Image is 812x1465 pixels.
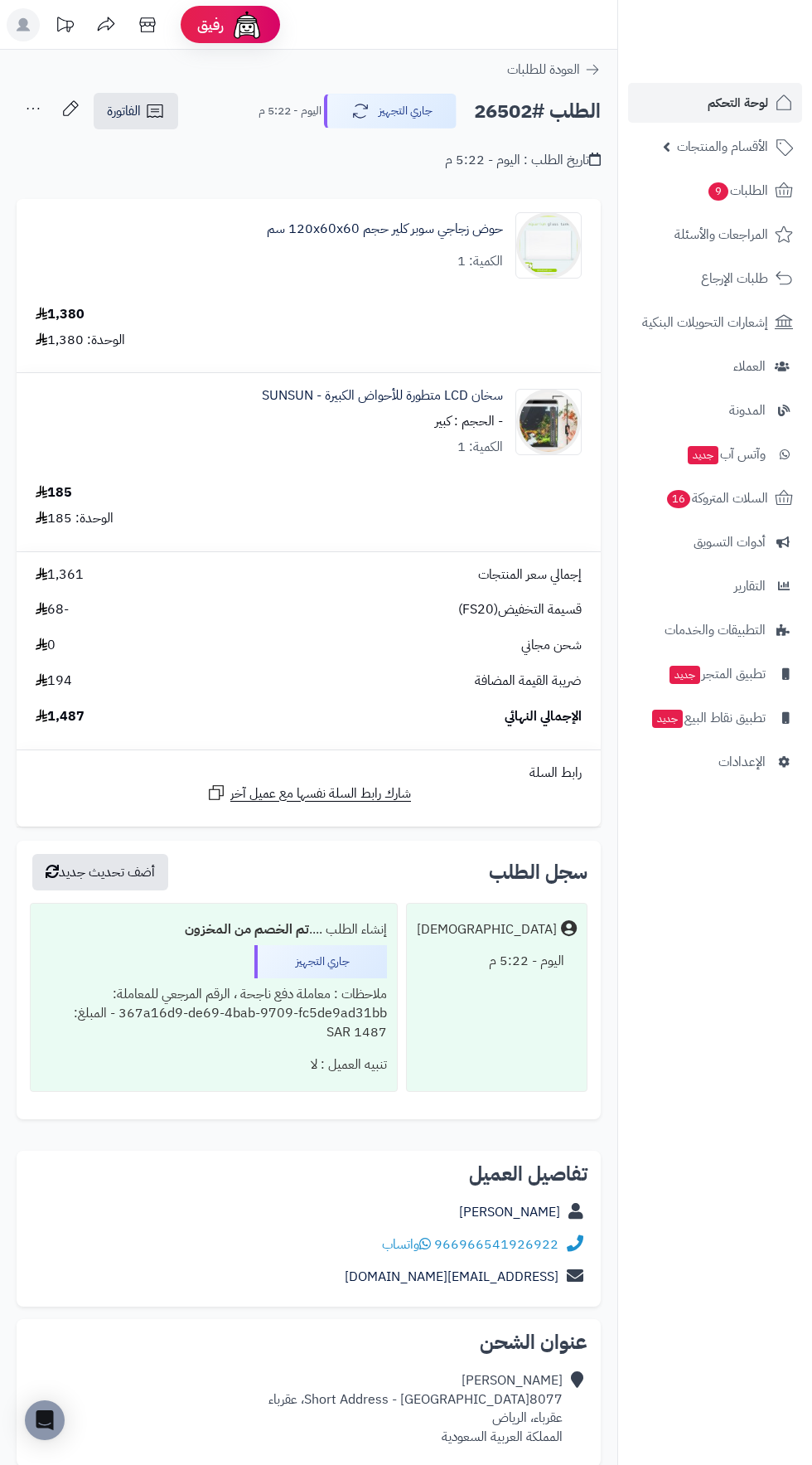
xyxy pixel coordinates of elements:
div: رابط السلة [23,764,594,783]
a: تطبيق المتجرجديد [628,654,802,694]
span: العملاء [733,355,766,378]
span: المراجعات والأسئلة [674,223,768,246]
a: العودة للطلبات [507,60,601,80]
div: الكمية: 1 [457,438,503,457]
span: العودة للطلبات [507,60,580,80]
h2: عنوان الشحن [30,1332,587,1352]
span: الطلبات [707,179,768,202]
a: أدوات التسويق [628,522,802,562]
a: تطبيق نقاط البيعجديد [628,698,802,738]
div: اليوم - 5:22 م [417,945,577,977]
a: تحديثات المنصة [44,8,85,46]
a: [EMAIL_ADDRESS][DOMAIN_NAME] [345,1267,558,1287]
span: 1,361 [36,565,84,585]
a: واتساب [382,1235,431,1254]
span: إجمالي سعر المنتجات [478,565,582,585]
span: 16 [667,490,690,508]
span: المدونة [729,399,766,422]
a: طلبات الإرجاع [628,259,802,298]
span: الأقسام والمنتجات [677,135,768,158]
span: الإجمالي النهائي [505,707,582,726]
a: [PERSON_NAME] [459,1202,560,1222]
span: 9 [708,182,728,201]
a: 966966541926922 [434,1235,558,1254]
span: إشعارات التحويلات البنكية [642,311,768,334]
a: شارك رابط السلة نفسها مع عميل آخر [206,783,411,803]
span: جديد [652,710,683,728]
div: [DEMOGRAPHIC_DATA] [417,920,557,939]
span: 1,487 [36,707,85,726]
span: قسيمة التخفيض(FS20) [458,600,582,619]
span: تطبيق نقاط البيع [650,706,766,730]
span: التطبيقات والخدمات [665,619,766,642]
span: ضريبة القيمة المضافة [475,672,582,691]
div: 1,380 [36,305,85,324]
div: ملاحظات : معاملة دفع ناجحة ، الرقم المرجعي للمعاملة: 367a16d9-de69-4bab-9709-fc5de9ad31bb - المبل... [41,978,387,1049]
b: تم الخصم من المخزون [185,919,309,939]
span: شحن مجاني [521,636,582,655]
span: التقارير [734,575,766,598]
span: أدوات التسويق [694,531,766,554]
span: جديد [669,666,700,684]
div: إنشاء الطلب .... [41,914,387,946]
a: سخان LCD متطورة للأحواض الكبيرة - SUNSUN [262,386,503,405]
button: أضف تحديث جديد [32,854,168,890]
a: وآتس آبجديد [628,434,802,474]
a: الطلبات9 [628,171,802,211]
img: ai-face.png [230,8,263,41]
a: حوض زجاجي سوبر كلير حجم 120x60x60 سم [267,220,503,239]
a: المدونة [628,391,802,430]
div: تنبيه العميل : لا [41,1049,387,1081]
div: تاريخ الطلب : اليوم - 5:22 م [445,151,601,170]
a: المراجعات والأسئلة [628,215,802,255]
h2: الطلب #26502 [474,95,601,129]
span: الفاتورة [107,101,141,121]
div: الوحدة: 1,380 [36,331,125,350]
a: التطبيقات والخدمات [628,610,802,650]
span: شارك رابط السلة نفسها مع عميل آخر [230,784,411,803]
h2: تفاصيل العميل [30,1164,587,1184]
div: Open Intercom Messenger [25,1400,65,1440]
a: السلات المتروكة16 [628,478,802,518]
a: الإعدادات [628,742,802,782]
div: الوحدة: 185 [36,509,114,528]
span: وآتس آب [686,443,766,466]
button: جاري التجهيز [324,94,457,129]
h3: سجل الطلب [489,862,587,882]
div: الكمية: 1 [457,252,503,271]
span: طلبات الإرجاع [701,267,768,290]
span: السلات المتروكة [665,487,768,510]
span: -68 [36,600,69,619]
div: جاري التجهيز [254,945,387,978]
a: العملاء [628,347,802,386]
span: جديد [688,446,718,464]
img: 1638561414-120x60x60cm-90x90.jpg [516,212,581,279]
img: 1749010125-1698923991051-Screenshot_%D9%A2%D9%A0%D9%A2%D9%A3%D9%A1%D9%A1%D9%A0%D9%A2_%D9%A1%D9%A3... [516,389,581,455]
a: التقارير [628,566,802,606]
a: لوحة التحكم [628,83,802,123]
small: اليوم - 5:22 م [259,103,321,119]
span: رفيق [197,15,224,35]
span: الإعدادات [718,750,766,774]
a: إشعارات التحويلات البنكية [628,303,802,342]
span: لوحة التحكم [708,91,768,114]
small: - الحجم : كبير [435,411,503,431]
div: 185 [36,483,72,502]
div: [PERSON_NAME] Short Address - [GEOGRAPHIC_DATA]8077، عقرباء عقرباء، الرياض المملكة العربية السعودية [268,1371,563,1447]
span: 194 [36,672,72,691]
span: 0 [36,636,56,655]
span: تطبيق المتجر [668,662,766,686]
a: الفاتورة [94,93,178,129]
